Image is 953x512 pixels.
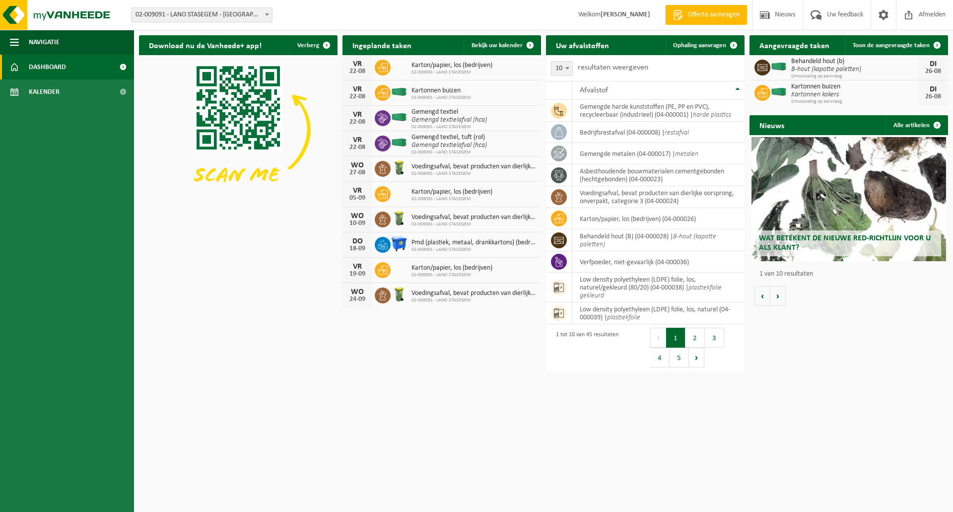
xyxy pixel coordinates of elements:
[411,171,536,177] span: 02-009091 - LANO STASEGEM
[551,61,573,76] span: 10
[650,348,670,367] button: 4
[923,68,943,75] div: 26-08
[572,122,745,143] td: bedrijfsrestafval (04-000008) |
[411,116,487,124] i: Gemengd textielafval (hca)
[665,129,689,137] i: restafval
[347,212,367,220] div: WO
[411,221,536,227] span: 02-009091 - LANO STASEGEM
[411,272,492,278] span: 02-009091 - LANO STASEGEM
[391,235,408,252] img: WB-1100-HPE-BE-01
[923,93,943,100] div: 26-08
[572,100,745,122] td: gemengde harde kunststoffen (PE, PP en PVC), recycleerbaar (industrieel) (04-000001) |
[791,73,918,79] span: Omwisseling op aanvraag
[751,137,946,261] a: Wat betekent de nieuwe RED-richtlijn voor u als klant?
[297,42,319,49] span: Verberg
[347,169,367,176] div: 27-08
[411,87,471,95] span: Kartonnen buizen
[411,188,492,196] span: Karton/papier, los (bedrijven)
[580,86,608,94] span: Afvalstof
[572,302,745,324] td: low density polyethyleen (LDPE) folie, los, naturel (04-000039) |
[551,62,572,75] span: 10
[665,35,744,55] a: Ophaling aanvragen
[347,263,367,271] div: VR
[347,111,367,119] div: VR
[347,271,367,278] div: 19-09
[666,328,685,348] button: 1
[132,8,272,22] span: 02-009091 - LANO STASEGEM - HARELBEKE
[411,142,487,149] i: Gemengd textielafval (hca)
[411,134,487,142] span: Gemengd textiel, tuft (rol)
[347,144,367,151] div: 22-08
[411,149,487,155] span: 02-009091 - LANO STASEGEM
[411,297,536,303] span: 02-009091 - LANO STASEGEM
[289,35,337,55] button: Verberg
[347,296,367,303] div: 24-09
[347,161,367,169] div: WO
[572,208,745,229] td: karton/papier, los (bedrijven) (04-000026)
[411,124,487,130] span: 02-009091 - LANO STASEGEM
[29,55,66,79] span: Dashboard
[670,348,689,367] button: 5
[572,143,745,164] td: gemengde metalen (04-000017) |
[347,245,367,252] div: 18-09
[29,79,60,104] span: Kalender
[347,93,367,100] div: 22-08
[685,10,742,20] span: Offerte aanvragen
[601,11,650,18] strong: [PERSON_NAME]
[391,113,408,122] img: HK-XC-40-GN-00
[853,42,930,49] span: Toon de aangevraagde taken
[29,30,60,55] span: Navigatie
[391,286,408,303] img: WB-0140-HPE-GN-50
[705,328,724,348] button: 3
[411,70,492,75] span: 02-009091 - LANO STASEGEM
[572,273,745,302] td: low density polyethyleen (LDPE) folie, los, naturel/gekleurd (80/20) (04-000038) |
[572,186,745,208] td: voedingsafval, bevat producten van dierlijke oorsprong, onverpakt, categorie 3 (04-000024)
[791,58,918,66] span: Behandeld hout (b)
[139,35,272,55] h2: Download nu de Vanheede+ app!
[464,35,540,55] a: Bekijk uw kalender
[845,35,947,55] a: Toon de aangevraagde taken
[411,264,492,272] span: Karton/papier, los (bedrijven)
[139,55,338,204] img: Download de VHEPlus App
[791,99,918,105] span: Omwisseling op aanvraag
[580,233,716,248] i: B-hout (kapotte paletten)
[411,214,536,221] span: Voedingsafval, bevat producten van dierlijke oorsprong, onverpakt, categorie 3
[391,87,408,96] img: HK-XC-40-GN-00
[411,108,487,116] span: Gemengd textiel
[347,68,367,75] div: 22-08
[472,42,523,49] span: Bekijk uw kalender
[665,5,747,25] a: Offerte aanvragen
[749,35,839,55] h2: Aangevraagde taken
[411,196,492,202] span: 02-009091 - LANO STASEGEM
[675,150,698,158] i: metalen
[342,35,421,55] h2: Ingeplande taken
[411,163,536,171] span: Voedingsafval, bevat producten van dierlijke oorsprong, onverpakt, categorie 3
[347,195,367,202] div: 05-09
[689,348,704,367] button: Next
[391,159,408,176] img: WB-0140-HPE-GN-50
[347,237,367,245] div: DO
[572,164,745,186] td: asbesthoudende bouwmaterialen cementgebonden (hechtgebonden) (04-000023)
[923,60,943,68] div: DI
[347,288,367,296] div: WO
[650,328,666,348] button: Previous
[546,35,619,55] h2: Uw afvalstoffen
[411,62,492,70] span: Karton/papier, los (bedrijven)
[411,247,536,253] span: 02-009091 - LANO STASEGEM
[347,119,367,126] div: 22-08
[759,271,943,278] p: 1 van 10 resultaten
[770,87,787,96] img: HK-XC-40-GN-00
[347,220,367,227] div: 10-09
[791,91,839,98] i: Kartonnen kokers
[580,284,722,299] i: plastiekfolie gekleurd
[759,234,931,252] span: Wat betekent de nieuwe RED-richtlijn voor u als klant?
[578,64,648,72] label: resultaten weergeven
[673,42,726,49] span: Ophaling aanvragen
[749,115,794,135] h2: Nieuws
[770,286,786,306] button: Volgende
[572,251,745,273] td: verfpoeder, niet-gevaarlijk (04-000036)
[685,328,705,348] button: 2
[411,239,536,247] span: Pmd (plastiek, metaal, drankkartons) (bedrijven)
[411,95,471,101] span: 02-009091 - LANO STASEGEM
[791,66,861,73] i: B-hout (kapotte paletten)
